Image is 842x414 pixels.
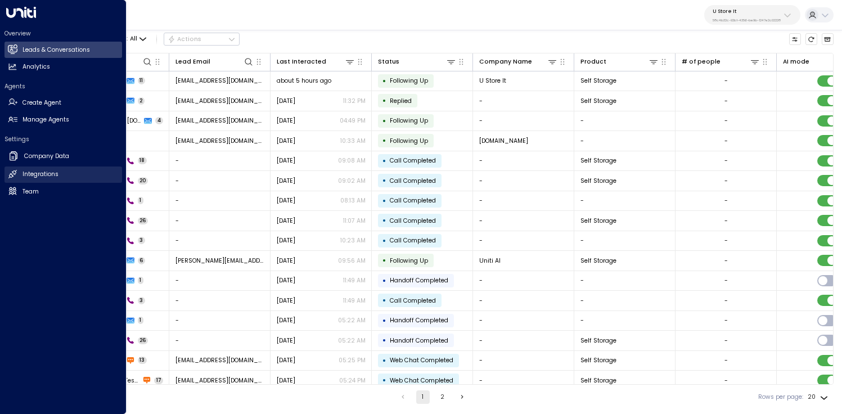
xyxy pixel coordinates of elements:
p: 09:02 AM [338,177,366,185]
span: 1 [138,277,144,284]
a: Create Agent [4,94,122,111]
span: Self Storage [580,256,616,265]
div: # of people [682,56,760,67]
p: 05:22 AM [338,316,366,325]
span: Sep 13, 2025 [277,256,295,265]
span: Following Up [390,137,428,145]
a: Leads & Conversations [4,42,122,58]
p: 10:23 AM [340,236,366,245]
span: Self Storage [580,177,616,185]
div: • [382,93,386,108]
span: Handoff Completed [390,336,448,345]
span: 17 [154,377,163,384]
td: - [473,191,574,211]
div: - [724,376,728,385]
div: - [724,336,728,345]
span: 18 [138,157,147,164]
div: Lead Email [175,57,210,67]
div: Actions [168,35,202,43]
nav: pagination navigation [396,390,470,404]
span: rayan.habbab@gmail.com [175,97,264,105]
span: kerric@getuniti.com [175,256,264,265]
span: 3 [138,237,146,244]
span: 1 [138,197,144,204]
td: - [473,171,574,191]
div: - [724,196,728,205]
span: hello@uniti.com [175,376,264,385]
td: - [473,371,574,390]
button: U Store It58c4b32c-92b1-4356-be9b-1247e2c02228 [704,5,800,25]
td: - [574,271,676,291]
p: 09:56 AM [338,256,366,265]
button: Go to next page [456,390,469,404]
span: Sep 16, 2025 [277,156,295,165]
span: Sep 09, 2025 [277,336,295,345]
span: Sep 03, 2025 [277,356,295,364]
span: Sep 12, 2025 [277,236,295,245]
a: Integrations [4,166,122,183]
div: - [724,97,728,105]
p: 58c4b32c-92b1-4356-be9b-1247e2c02228 [713,18,781,22]
div: # of people [682,57,721,67]
div: - [724,137,728,145]
span: Self Storage [580,356,616,364]
div: - [724,236,728,245]
td: - [169,171,271,191]
td: - [574,131,676,151]
span: Replied [390,97,412,105]
p: 05:22 AM [338,336,366,345]
td: - [169,211,271,231]
td: - [169,191,271,211]
td: - [574,291,676,310]
span: Call Completed [390,196,436,205]
button: Customize [789,33,802,46]
td: - [473,91,574,111]
p: 05:25 PM [339,356,366,364]
span: Self Storage [580,336,616,345]
div: • [382,233,386,248]
h2: Analytics [22,62,50,71]
p: 04:49 PM [340,116,366,125]
a: Analytics [4,59,122,75]
span: Sep 16, 2025 [277,177,295,185]
span: Call Completed [390,296,436,305]
span: about 5 hours ago [277,76,331,85]
div: Status [378,57,399,67]
p: 10:33 AM [340,137,366,145]
h2: Integrations [22,170,58,179]
span: Yesterday [277,137,295,145]
button: Go to page 2 [436,390,449,404]
td: - [574,111,676,131]
div: - [724,296,728,305]
span: Call Completed [390,156,436,165]
div: - [724,156,728,165]
button: Actions [164,33,240,46]
div: - [724,256,728,265]
div: • [382,74,386,88]
span: Sep 16, 2025 [277,196,295,205]
h2: Leads & Conversations [22,46,90,55]
div: Company Name [479,57,532,67]
div: - [724,76,728,85]
div: • [382,193,386,208]
td: - [473,351,574,371]
span: Self Storage [580,76,616,85]
td: - [574,311,676,331]
span: 3 [138,297,146,304]
div: • [382,313,386,328]
td: - [169,151,271,171]
span: Sep 15, 2025 [277,217,295,225]
td: - [169,271,271,291]
span: Sep 09, 2025 [277,316,295,325]
td: - [574,231,676,251]
span: Self Storage [580,156,616,165]
span: noreply@hubspot.com [175,137,264,145]
div: - [724,356,728,364]
td: - [473,111,574,131]
a: Team [4,183,122,200]
span: 4 [155,117,163,124]
span: ustoreit.ie [479,137,528,145]
span: Sep 11, 2025 [277,276,295,285]
div: - [724,177,728,185]
td: - [473,211,574,231]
